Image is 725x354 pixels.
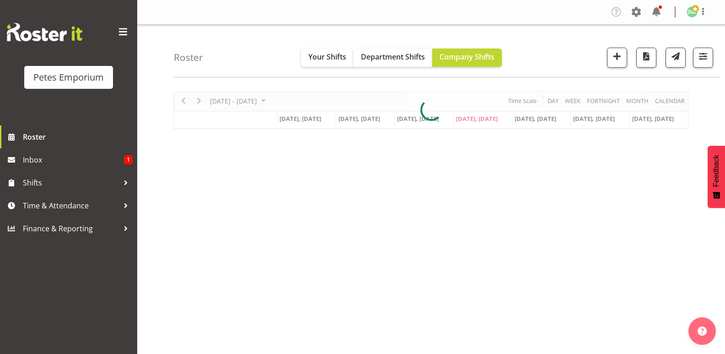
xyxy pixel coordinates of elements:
span: 1 [124,155,133,164]
div: Petes Emporium [33,71,104,84]
span: Feedback [712,155,720,187]
button: Your Shifts [301,49,354,67]
button: Download a PDF of the roster according to the set date range. [636,48,656,68]
span: Shifts [23,176,119,190]
span: Roster [23,130,133,144]
h4: Roster [174,52,203,63]
button: Filter Shifts [693,48,713,68]
img: Rosterit website logo [7,23,82,41]
span: Inbox [23,153,124,167]
span: Finance & Reporting [23,222,119,235]
button: Send a list of all shifts for the selected filtered period to all rostered employees. [666,48,686,68]
span: Your Shifts [308,52,346,62]
img: help-xxl-2.png [698,327,707,336]
span: Department Shifts [361,52,425,62]
span: Time & Attendance [23,199,119,212]
button: Feedback - Show survey [708,146,725,208]
img: david-mcauley697.jpg [687,6,698,17]
button: Department Shifts [354,49,432,67]
button: Add a new shift [607,48,627,68]
button: Company Shifts [432,49,502,67]
span: Company Shifts [440,52,494,62]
